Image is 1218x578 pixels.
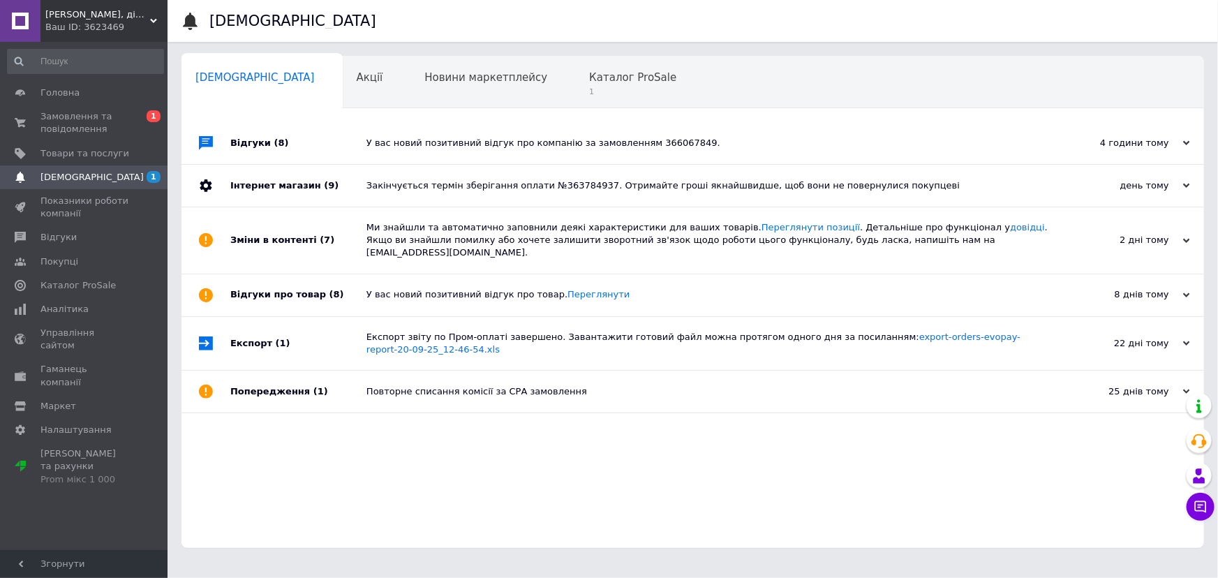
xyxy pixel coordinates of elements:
[329,289,344,299] span: (8)
[230,122,366,164] div: Відгуки
[7,49,164,74] input: Пошук
[147,171,161,183] span: 1
[40,400,76,413] span: Маркет
[230,165,366,207] div: Інтернет магазин
[366,385,1050,398] div: Повторне списання комісії за СРА замовлення
[45,21,168,34] div: Ваш ID: 3623469
[366,137,1050,149] div: У вас новий позитивний відгук про компанію за замовленням 366067849.
[40,171,144,184] span: [DEMOGRAPHIC_DATA]
[40,195,129,220] span: Показники роботи компанії
[366,288,1050,301] div: У вас новий позитивний відгук про товар.
[40,424,112,436] span: Налаштування
[1050,288,1190,301] div: 8 днів тому
[357,71,383,84] span: Акції
[40,473,129,486] div: Prom мікс 1 000
[313,386,328,397] span: (1)
[567,289,630,299] a: Переглянути
[274,138,289,148] span: (8)
[40,255,78,268] span: Покупці
[366,332,1020,355] a: export-orders-evopay-report-20-09-25_12-46-54.xls
[40,110,129,135] span: Замовлення та повідомлення
[320,235,334,245] span: (7)
[230,371,366,413] div: Попередження
[762,222,860,232] a: Переглянути позиції
[276,338,290,348] span: (1)
[366,331,1050,356] div: Експорт звіту по Пром-оплаті завершено. Завантажити готовий файл можна протягом одного дня за пос...
[366,179,1050,192] div: Закінчується термін зберігання оплати №363784937. Отримайте гроші якнайшвидше, щоб вони не поверн...
[230,317,366,370] div: Експорт
[1010,222,1045,232] a: довідці
[40,447,129,486] span: [PERSON_NAME] та рахунки
[40,327,129,352] span: Управління сайтом
[40,363,129,388] span: Гаманець компанії
[1050,234,1190,246] div: 2 дні тому
[40,279,116,292] span: Каталог ProSale
[324,180,339,191] span: (9)
[1050,179,1190,192] div: день тому
[147,110,161,122] span: 1
[366,221,1050,260] div: Ми знайшли та автоматично заповнили деякі характеристики для ваших товарів. . Детальніше про функ...
[424,71,547,84] span: Новини маркетплейсу
[40,87,80,99] span: Головна
[230,207,366,274] div: Зміни в контенті
[40,303,89,316] span: Аналітика
[1050,385,1190,398] div: 25 днів тому
[195,71,315,84] span: [DEMOGRAPHIC_DATA]
[1050,337,1190,350] div: 22 дні тому
[40,147,129,160] span: Товари та послуги
[589,87,676,97] span: 1
[589,71,676,84] span: Каталог ProSale
[45,8,150,21] span: Здоров'я, дім та сім'я
[209,13,376,29] h1: [DEMOGRAPHIC_DATA]
[40,231,77,244] span: Відгуки
[1187,493,1215,521] button: Чат з покупцем
[1050,137,1190,149] div: 4 години тому
[230,274,366,316] div: Відгуки про товар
